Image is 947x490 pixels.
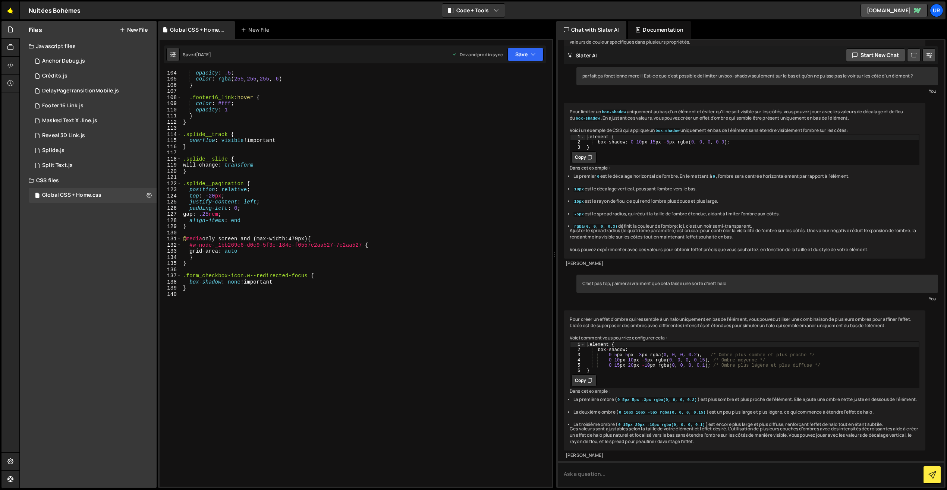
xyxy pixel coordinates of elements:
h2: Files [29,26,42,34]
div: 1 [570,135,585,140]
div: Saved [183,51,211,58]
div: 12959/32449.js [29,158,157,173]
div: Crédits.js [42,73,67,79]
div: 3 [570,145,585,150]
code: 10px [573,187,585,192]
div: 105 [160,76,182,82]
div: 136 [160,267,182,273]
div: Nuitées Bohèmes [29,6,81,15]
div: Anchor Debug.js [42,58,85,64]
div: 128 [160,218,182,224]
div: Documentation [628,21,691,39]
button: Copy [572,151,597,163]
div: 12959/31875.js [29,69,157,83]
div: 12959/32678.js [29,98,157,113]
code: rgba(0, 0, 0, 0.3) [573,224,618,229]
div: 127 [160,211,182,218]
div: Chat with Slater AI [556,21,626,39]
div: 12959/31877.css [29,188,157,203]
div: 126 [160,205,182,212]
div: 109 [160,101,182,107]
div: 131 [160,236,182,242]
div: 1 [570,342,585,347]
div: 125 [160,199,182,205]
div: 111 [160,113,182,119]
div: Footer 16 Link.js [42,102,84,109]
div: 140 [160,291,182,298]
div: [PERSON_NAME] [566,452,924,459]
div: Global CSS + Home.css [42,192,101,199]
div: 121 [160,174,182,181]
div: 139 [160,285,182,291]
div: 2 [570,140,585,145]
div: 12959/32007.js [29,83,157,98]
code: 0 [712,174,716,179]
li: est le décalage vertical, poussant l'ombre vers le bas. [573,186,919,192]
code: 0 [597,174,600,179]
div: 118 [160,156,182,162]
li: Le premier est le décalage horizontal de l'ombre. En le mettant à , l'ombre sera centrée horizont... [573,173,919,180]
div: 135 [160,260,182,267]
div: 130 [160,230,182,236]
div: Masked Text X .line.js [42,117,97,124]
code: -5px [573,212,585,217]
li: La troisième ombre ( ) est encore plus large et plus diffuse, renforçant l'effet de halo tout en ... [573,421,919,428]
li: est le rayon de flou, ce qui rend l'ombre plus douce et plus large. [573,198,919,205]
div: You [578,295,936,303]
div: Javascript files [20,39,157,54]
div: 12959/31876.js [29,128,157,143]
div: 117 [160,150,182,156]
div: 138 [160,279,182,285]
li: est le spread radius, qui réduit la taille de l'ombre étendue, aidant à limiter l'ombre aux côtés. [573,211,919,217]
div: parfait ça fonctionne merci ! Est-ce que c'est possible de limiter un box-shadow seulement sur le... [576,67,938,85]
button: Save [507,48,544,61]
div: 120 [160,168,182,175]
div: 5 [570,363,585,368]
div: Dev and prod in sync [452,51,503,58]
div: 3 [570,353,585,358]
code: 15px [573,199,585,204]
a: UR [930,4,943,17]
div: 104 [160,70,182,76]
button: Start new chat [846,48,905,62]
code: box-shadow [655,128,680,133]
div: 137 [160,273,182,279]
div: CSS files [20,173,157,188]
div: New File [241,26,272,34]
div: 106 [160,82,182,89]
div: 4 [570,358,585,363]
button: Code + Tools [442,4,505,17]
button: New File [120,27,148,33]
div: 2 [570,347,585,353]
div: DelayPageTransitionMobile.js [42,88,119,94]
a: [DOMAIN_NAME] [861,4,928,17]
div: Pour créer un effet d'ombre qui ressemble à un halo uniquement en bas de l'élément, vous pouvez u... [564,310,925,451]
div: 12959/32738.js [29,113,157,128]
div: Global CSS + Home.css [170,26,226,34]
li: définit la couleur de l'ombre; ici, c'est un noir semi-transparent. [573,223,919,230]
div: 6 [570,368,585,373]
li: La deuxième ombre ( ) est un peu plus large et plus légère, ce qui commence à étendre l'effet de ... [573,409,919,415]
div: 107 [160,88,182,95]
div: 12959/33498.js [29,143,157,158]
div: 124 [160,193,182,199]
div: 129 [160,224,182,230]
div: 116 [160,144,182,150]
div: 114 [160,132,182,138]
code: 0 10px 10px -5px rgba(0, 0, 0, 0.15) [618,410,707,415]
div: 122 [160,181,182,187]
div: 110 [160,107,182,113]
div: 112 [160,119,182,126]
code: 0 5px 5px -3px rgba(0, 0, 0, 0.2) [617,397,698,402]
div: 133 [160,248,182,255]
div: 115 [160,137,182,144]
div: 132 [160,242,182,249]
code: box-shadow [575,116,601,121]
div: Splide.js [42,147,65,154]
div: C'est pas top, j'aimerai vraiment que cela fasse une sorte d'eeft halo [576,275,938,293]
div: 134 [160,255,182,261]
div: You [578,87,936,95]
div: 12959/36447.js [29,54,157,69]
div: [DATE] [196,51,211,58]
div: [PERSON_NAME] [566,260,924,267]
